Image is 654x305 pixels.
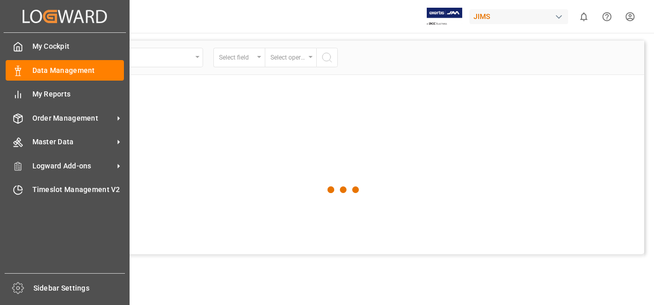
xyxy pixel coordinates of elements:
button: Help Center [595,5,619,28]
button: JIMS [469,7,572,26]
a: Data Management [6,60,124,80]
span: Logward Add-ons [32,161,114,171]
a: My Cockpit [6,36,124,56]
span: Master Data [32,137,114,147]
span: Data Management [32,65,124,76]
span: Order Management [32,113,114,124]
span: Sidebar Settings [33,283,125,294]
span: My Cockpit [32,41,124,52]
img: Exertis%20JAM%20-%20Email%20Logo.jpg_1722504956.jpg [427,8,462,26]
span: Timeslot Management V2 [32,184,124,195]
div: JIMS [469,9,568,24]
span: My Reports [32,89,124,100]
button: show 0 new notifications [572,5,595,28]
